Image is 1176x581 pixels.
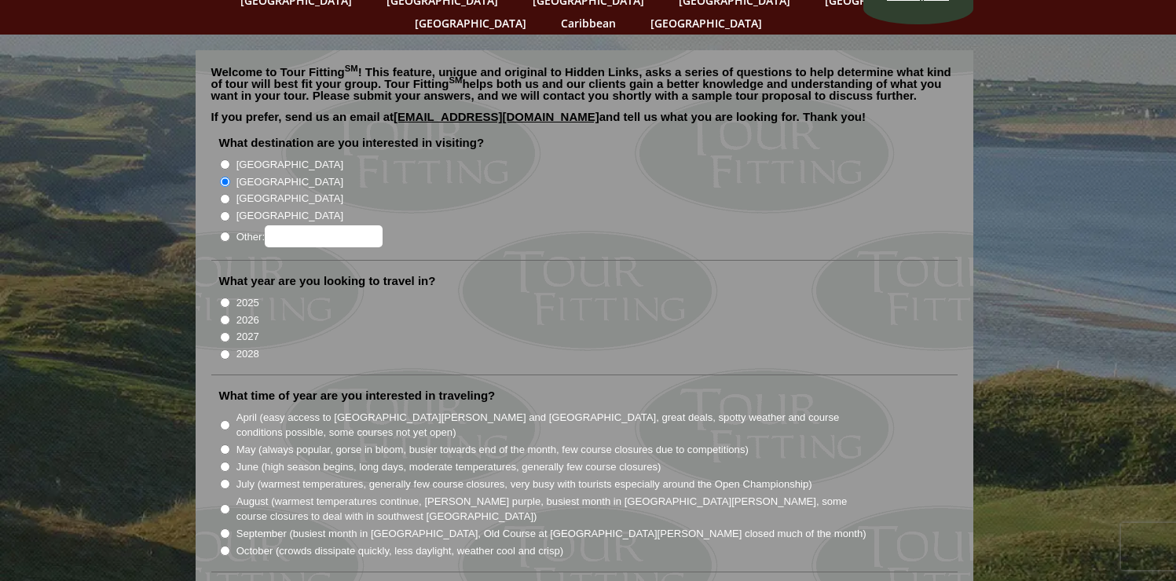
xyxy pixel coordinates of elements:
[219,273,436,289] label: What year are you looking to travel in?
[236,459,661,475] label: June (high season begins, long days, moderate temperatures, generally few course closures)
[236,157,343,173] label: [GEOGRAPHIC_DATA]
[449,75,463,85] sup: SM
[236,174,343,190] label: [GEOGRAPHIC_DATA]
[394,110,599,123] a: [EMAIL_ADDRESS][DOMAIN_NAME]
[553,12,624,35] a: Caribbean
[211,111,958,134] p: If you prefer, send us an email at and tell us what you are looking for. Thank you!
[236,410,868,440] label: April (easy access to [GEOGRAPHIC_DATA][PERSON_NAME] and [GEOGRAPHIC_DATA], great deals, spotty w...
[345,64,358,73] sup: SM
[236,346,259,362] label: 2028
[407,12,534,35] a: [GEOGRAPHIC_DATA]
[236,295,259,311] label: 2025
[236,329,259,345] label: 2027
[236,543,564,559] label: October (crowds dissipate quickly, less daylight, weather cool and crisp)
[236,208,343,224] label: [GEOGRAPHIC_DATA]
[236,477,812,492] label: July (warmest temperatures, generally few course closures, very busy with tourists especially aro...
[236,312,259,328] label: 2026
[236,494,868,524] label: August (warmest temperatures continue, [PERSON_NAME] purple, busiest month in [GEOGRAPHIC_DATA][P...
[219,388,496,404] label: What time of year are you interested in traveling?
[236,442,749,458] label: May (always popular, gorse in bloom, busier towards end of the month, few course closures due to ...
[211,66,958,101] p: Welcome to Tour Fitting ! This feature, unique and original to Hidden Links, asks a series of que...
[265,225,383,247] input: Other:
[236,191,343,206] label: [GEOGRAPHIC_DATA]
[219,135,485,151] label: What destination are you interested in visiting?
[643,12,770,35] a: [GEOGRAPHIC_DATA]
[236,526,866,542] label: September (busiest month in [GEOGRAPHIC_DATA], Old Course at [GEOGRAPHIC_DATA][PERSON_NAME] close...
[236,225,383,247] label: Other:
